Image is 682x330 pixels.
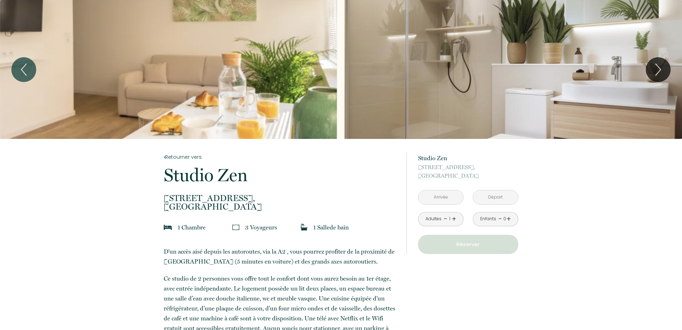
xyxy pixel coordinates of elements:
a: + [452,213,456,224]
span: [STREET_ADDRESS], [418,163,518,172]
p: 1 Salle de bain [313,222,349,232]
span: [STREET_ADDRESS], [164,194,397,202]
p: [GEOGRAPHIC_DATA] [418,163,518,180]
input: Arrivée [418,190,463,204]
div: 0 [503,216,507,222]
p: Studio Zen [418,153,518,163]
button: Réserver [418,235,518,254]
p: 3 Voyageur [245,222,277,232]
div: 1 [448,216,451,222]
span: s [275,224,277,231]
a: - [444,213,448,224]
button: Next [646,57,671,82]
a: Retourner vers [164,153,397,161]
input: Départ [473,190,518,204]
p: [GEOGRAPHIC_DATA] [164,194,397,211]
div: Adultes [426,216,442,222]
p: 1 Chambre [178,222,206,232]
a: - [498,213,502,224]
div: Enfants [480,216,496,222]
button: Previous [11,57,36,82]
a: + [507,213,511,224]
p: Studio Zen [164,166,397,184]
p: D'un accès aisé depuis les autoroutes, via la A2 , vous pourrez profiter de la proximité de [GEOG... [164,247,397,266]
p: Réserver [421,240,516,249]
img: guests [232,224,239,231]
